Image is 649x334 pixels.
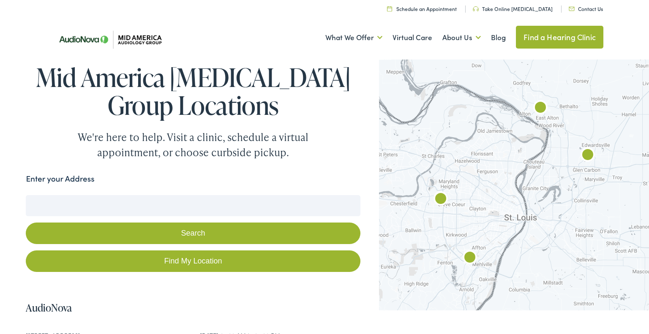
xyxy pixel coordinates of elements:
[491,22,506,53] a: Blog
[569,7,575,11] img: utility icon
[473,5,553,12] a: Take Online [MEDICAL_DATA]
[527,95,554,122] div: AudioNova
[393,22,432,53] a: Virtual Care
[574,142,601,169] div: AudioNova
[26,173,94,185] label: Enter your Address
[26,301,72,315] a: AudioNova
[473,6,479,11] img: utility icon
[569,5,603,12] a: Contact Us
[387,6,392,11] img: utility icon
[442,22,481,53] a: About Us
[26,195,360,216] input: Enter your address or zip code
[516,26,603,49] a: Find a Hearing Clinic
[26,223,360,244] button: Search
[387,5,457,12] a: Schedule an Appointment
[456,245,483,272] div: AudioNova
[325,22,382,53] a: What We Offer
[427,186,454,213] div: AudioNova
[26,250,360,272] a: Find My Location
[58,130,328,160] div: We're here to help. Visit a clinic, schedule a virtual appointment, or choose curbside pickup.
[26,63,360,119] h1: Mid America [MEDICAL_DATA] Group Locations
